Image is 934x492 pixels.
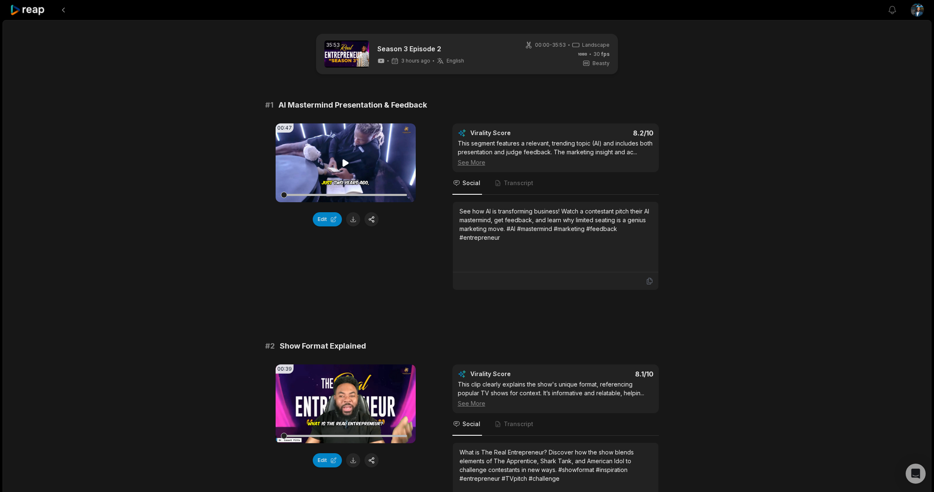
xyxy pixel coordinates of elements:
[265,99,274,111] span: # 1
[535,41,566,49] span: 00:00 - 35:53
[504,420,533,428] span: Transcript
[452,172,659,195] nav: Tabs
[279,99,427,111] span: AI Mastermind Presentation & Feedback
[401,58,430,64] span: 3 hours ago
[458,399,653,408] div: See More
[462,420,480,428] span: Social
[276,364,416,443] video: Your browser does not support mp4 format.
[458,158,653,167] div: See More
[601,51,610,57] span: fps
[458,380,653,408] div: This clip clearly explains the show's unique format, referencing popular TV shows for context. It...
[276,123,416,202] video: Your browser does not support mp4 format.
[462,179,480,187] span: Social
[906,464,926,484] div: Open Intercom Messenger
[504,179,533,187] span: Transcript
[447,58,464,64] span: English
[470,129,560,137] div: Virality Score
[458,139,653,167] div: This segment features a relevant, trending topic (AI) and includes both presentation and judge fe...
[459,448,652,483] div: What is The Real Entrepreneur? Discover how the show blends elements of The Apprentice, Shark Tan...
[564,129,653,137] div: 8.2 /10
[313,212,342,226] button: Edit
[459,207,652,242] div: See how AI is transforming business! Watch a contestant pitch their AI mastermind, get feedback, ...
[265,340,275,352] span: # 2
[564,370,653,378] div: 8.1 /10
[470,370,560,378] div: Virality Score
[582,41,610,49] span: Landscape
[280,340,366,352] span: Show Format Explained
[452,413,659,436] nav: Tabs
[313,453,342,467] button: Edit
[593,60,610,67] span: Beasty
[377,44,464,54] a: Season 3 Episode 2
[593,50,610,58] span: 30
